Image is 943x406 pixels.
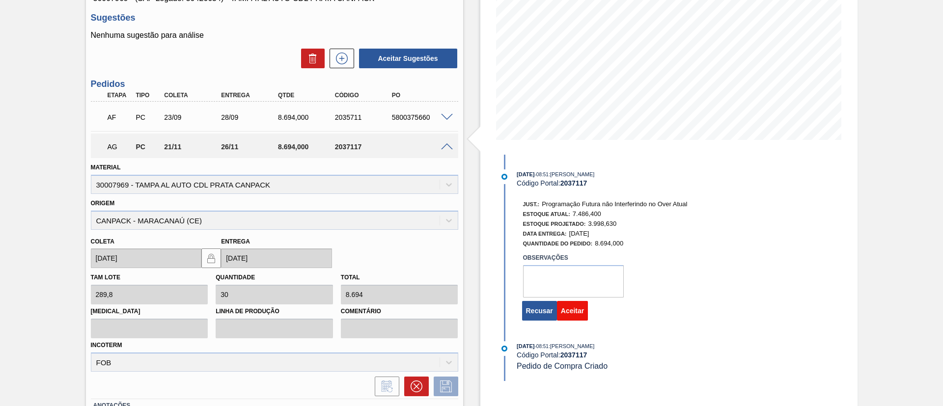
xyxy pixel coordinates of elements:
[501,346,507,352] img: atual
[133,113,163,121] div: Pedido de Compra
[216,274,255,281] label: Quantidade
[91,248,202,268] input: dd/mm/yyyy
[517,343,534,349] span: [DATE]
[91,13,458,23] h3: Sugestões
[91,31,458,40] p: Nenhuma sugestão para análise
[542,200,687,208] span: Programação Futura não Interferindo no Over Atual
[517,362,608,370] span: Pedido de Compra Criado
[221,238,250,245] label: Entrega
[91,238,114,245] label: Coleta
[522,301,557,321] button: Recusar
[162,143,225,151] div: 21/11/2025
[549,171,595,177] span: : [PERSON_NAME]
[523,211,570,217] span: Estoque Atual:
[523,241,593,246] span: Quantidade do Pedido:
[205,252,217,264] img: locked
[91,200,115,207] label: Origem
[216,304,333,319] label: Linha de Produção
[560,351,587,359] strong: 2037117
[162,92,225,99] div: Coleta
[91,164,121,171] label: Material
[108,143,132,151] p: AG
[359,49,457,68] button: Aceitar Sugestões
[219,143,282,151] div: 26/11/2025
[354,48,458,69] div: Aceitar Sugestões
[517,351,750,359] div: Código Portal:
[276,92,339,99] div: Qtde
[523,221,586,227] span: Estoque Projetado:
[389,92,453,99] div: PO
[501,174,507,180] img: atual
[105,92,135,99] div: Etapa
[333,113,396,121] div: 2035711
[535,344,549,349] span: - 08:51
[569,230,589,237] span: [DATE]
[557,301,588,321] button: Aceitar
[91,304,208,319] label: [MEDICAL_DATA]
[133,92,163,99] div: Tipo
[162,113,225,121] div: 23/09/2025
[296,49,325,68] div: Excluir Sugestões
[389,113,453,121] div: 5800375660
[333,143,396,151] div: 2037117
[517,171,534,177] span: [DATE]
[219,113,282,121] div: 28/09/2025
[523,251,624,265] label: Observações
[523,201,540,207] span: Just.:
[325,49,354,68] div: Nova sugestão
[595,240,623,247] span: 8.694,000
[105,136,135,158] div: Aguardando Aprovação do Gestor
[221,248,332,268] input: dd/mm/yyyy
[535,172,549,177] span: - 08:51
[588,220,616,227] span: 3.998,630
[573,210,601,217] span: 7.486,400
[333,92,396,99] div: Código
[219,92,282,99] div: Entrega
[560,179,587,187] strong: 2037117
[523,231,567,237] span: Data Entrega:
[276,113,339,121] div: 8.694,000
[133,143,163,151] div: Pedido de Compra
[105,107,135,128] div: Aguardando Faturamento
[517,179,750,187] div: Código Portal:
[201,248,221,268] button: locked
[108,113,132,121] p: AF
[370,377,399,396] div: Informar alteração no pedido
[91,79,458,89] h3: Pedidos
[341,304,458,319] label: Comentário
[276,143,339,151] div: 8.694,000
[91,342,122,349] label: Incoterm
[549,343,595,349] span: : [PERSON_NAME]
[341,274,360,281] label: Total
[91,274,120,281] label: Tam lote
[429,377,458,396] div: Salvar Pedido
[399,377,429,396] div: Cancelar pedido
